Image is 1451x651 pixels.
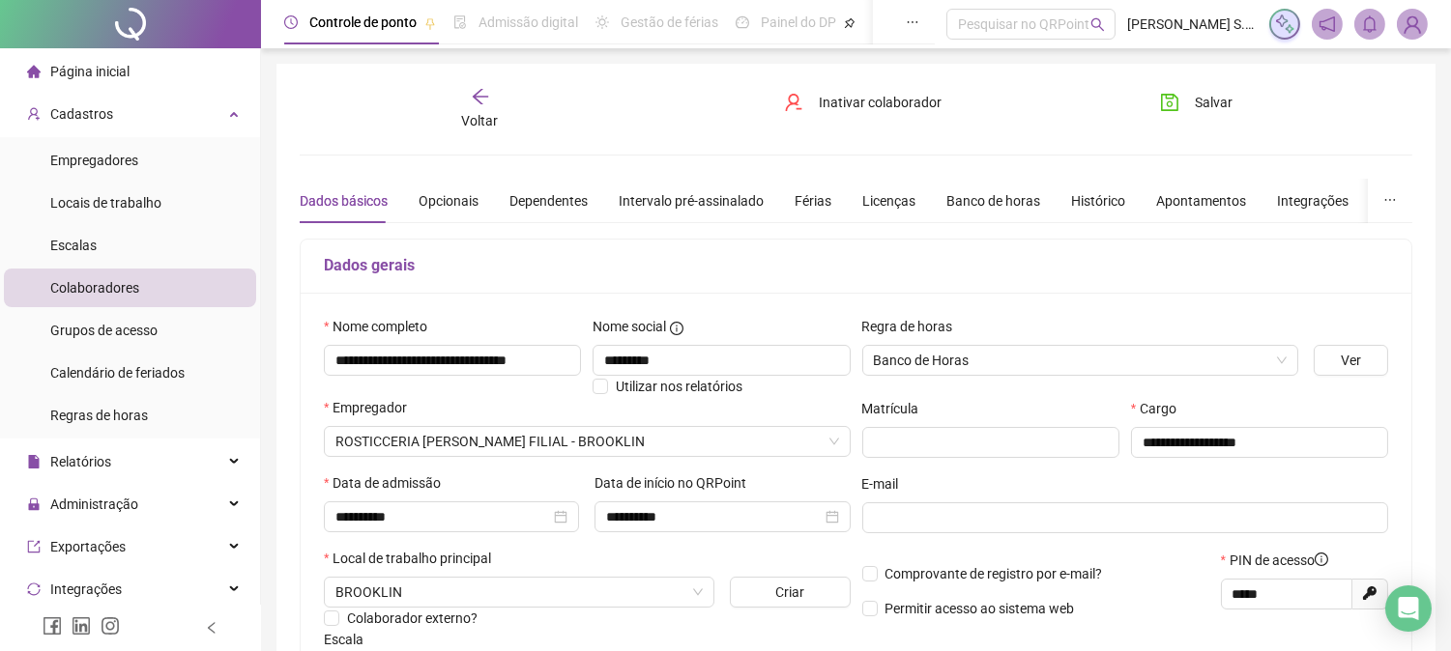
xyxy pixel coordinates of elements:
[27,540,41,553] span: export
[324,254,1388,277] h5: Dados gerais
[885,601,1075,616] span: Permitir acesso ao sistema web
[862,316,966,337] label: Regra de horas
[471,87,490,106] span: arrow-left
[50,454,111,469] span: Relatórios
[324,548,504,569] label: Local de trabalho principal
[844,17,856,29] span: pushpin
[1131,398,1189,419] label: Cargo
[509,190,588,212] div: Dependentes
[309,14,417,30] span: Controle de ponto
[50,408,148,423] span: Regras de horas
[419,190,479,212] div: Opcionais
[50,238,97,253] span: Escalas
[347,610,478,626] span: Colaborador externo?
[50,323,158,338] span: Grupos de acesso
[335,427,839,456] span: ROSTICCERIA S. A. GASTRONOMIA LTDA
[619,190,764,212] div: Intervalo pré-assinalado
[873,15,886,29] span: book
[324,629,376,650] label: Escala
[101,616,120,636] span: instagram
[50,64,130,79] span: Página inicial
[50,496,138,512] span: Administração
[736,15,749,29] span: dashboard
[795,190,831,212] div: Férias
[595,472,759,494] label: Data de início no QRPoint
[72,616,91,636] span: linkedin
[775,581,804,603] span: Criar
[1319,15,1336,33] span: notification
[43,616,62,636] span: facebook
[1090,17,1105,32] span: search
[50,539,126,554] span: Exportações
[50,106,113,122] span: Cadastros
[27,65,41,78] span: home
[1368,179,1412,223] button: ellipsis
[27,582,41,596] span: sync
[769,87,956,118] button: Inativar colaborador
[50,280,139,296] span: Colaboradores
[862,190,915,212] div: Licenças
[670,322,683,335] span: info-circle
[1314,345,1388,376] button: Ver
[1341,350,1361,371] span: Ver
[50,153,138,168] span: Empregadores
[906,15,919,29] span: ellipsis
[1398,10,1427,39] img: 24645
[1383,193,1397,207] span: ellipsis
[1277,190,1349,212] div: Integrações
[946,190,1040,212] div: Banco de horas
[1361,15,1378,33] span: bell
[874,346,1287,375] span: Banco de Horas
[819,92,942,113] span: Inativar colaborador
[27,497,41,511] span: lock
[284,15,298,29] span: clock-circle
[1274,14,1295,35] img: sparkle-icon.fc2bf0ac1784a2077858766a79e2daf3.svg
[1160,93,1179,112] span: save
[1071,190,1125,212] div: Histórico
[453,15,467,29] span: file-done
[1315,552,1328,566] span: info-circle
[784,93,803,112] span: user-delete
[593,316,666,337] span: Nome social
[50,365,185,381] span: Calendário de feriados
[862,473,912,495] label: E-mail
[761,14,836,30] span: Painel do DP
[479,14,578,30] span: Admissão digital
[27,455,41,468] span: file
[50,581,122,597] span: Integrações
[1127,14,1258,35] span: [PERSON_NAME] S.A. GASTRONOMIA
[1230,550,1328,571] span: PIN de acesso
[616,379,742,394] span: Utilizar nos relatórios
[730,577,850,608] button: Criar
[621,14,718,30] span: Gestão de férias
[335,578,703,607] span: RUA NOVA YORK, 492
[424,17,436,29] span: pushpin
[27,107,41,121] span: user-add
[862,398,932,419] label: Matrícula
[324,397,420,418] label: Empregador
[1146,87,1247,118] button: Salvar
[1385,585,1432,632] div: Open Intercom Messenger
[1195,92,1233,113] span: Salvar
[300,190,388,212] div: Dados básicos
[50,195,161,211] span: Locais de trabalho
[462,113,499,128] span: Voltar
[324,316,440,337] label: Nome completo
[885,566,1103,581] span: Comprovante de registro por e-mail?
[205,621,218,635] span: left
[324,472,453,494] label: Data de admissão
[595,15,609,29] span: sun
[1156,190,1246,212] div: Apontamentos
